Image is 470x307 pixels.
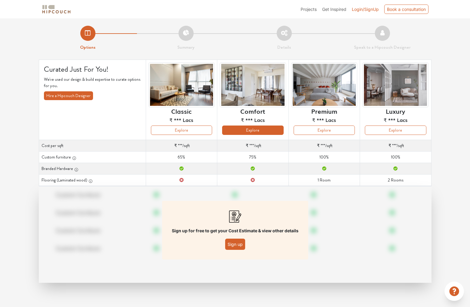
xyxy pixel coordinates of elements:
[39,152,146,163] th: Custom furniture
[44,65,141,74] h4: Curated Just For You!
[44,91,93,100] button: Hire a Hipcouch Designer
[151,126,212,135] button: Explore
[311,107,337,115] h6: Premium
[171,107,192,115] h6: Classic
[146,140,217,152] td: /sqft
[360,152,431,163] td: 100%
[322,7,346,12] span: Get Inspired
[217,140,288,152] td: /sqft
[222,126,283,135] button: Explore
[365,126,426,135] button: Explore
[288,152,360,163] td: 100%
[148,62,215,107] img: header-preview
[39,163,146,175] th: Branded Hardware
[354,44,411,51] strong: Speak to a Hipcouch Designer
[146,152,217,163] td: 65%
[352,7,379,12] span: Login/SignUp
[217,152,288,163] td: 75%
[225,239,245,250] button: Sign up
[39,140,146,152] th: Cost per sqft
[277,44,291,51] strong: Details
[301,7,317,12] span: Projects
[386,107,405,115] h6: Luxury
[360,140,431,152] td: /sqft
[177,44,195,51] strong: Summary
[80,44,95,51] strong: Options
[384,5,428,14] div: Book a consultation
[220,62,286,107] img: header-preview
[172,227,298,234] p: Sign up for free to get your Cost Estimate & view other details
[39,175,146,186] th: Flooring (Laminated wood)
[294,126,355,135] button: Explore
[41,4,72,15] img: logo-horizontal.svg
[288,175,360,186] td: 1 Room
[41,2,72,16] span: logo-horizontal.svg
[291,62,357,107] img: header-preview
[44,76,141,89] p: We've used our design & build expertise to curate options for you.
[362,62,428,107] img: header-preview
[288,140,360,152] td: /sqft
[240,107,265,115] h6: Comfort
[360,175,431,186] td: 2 Rooms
